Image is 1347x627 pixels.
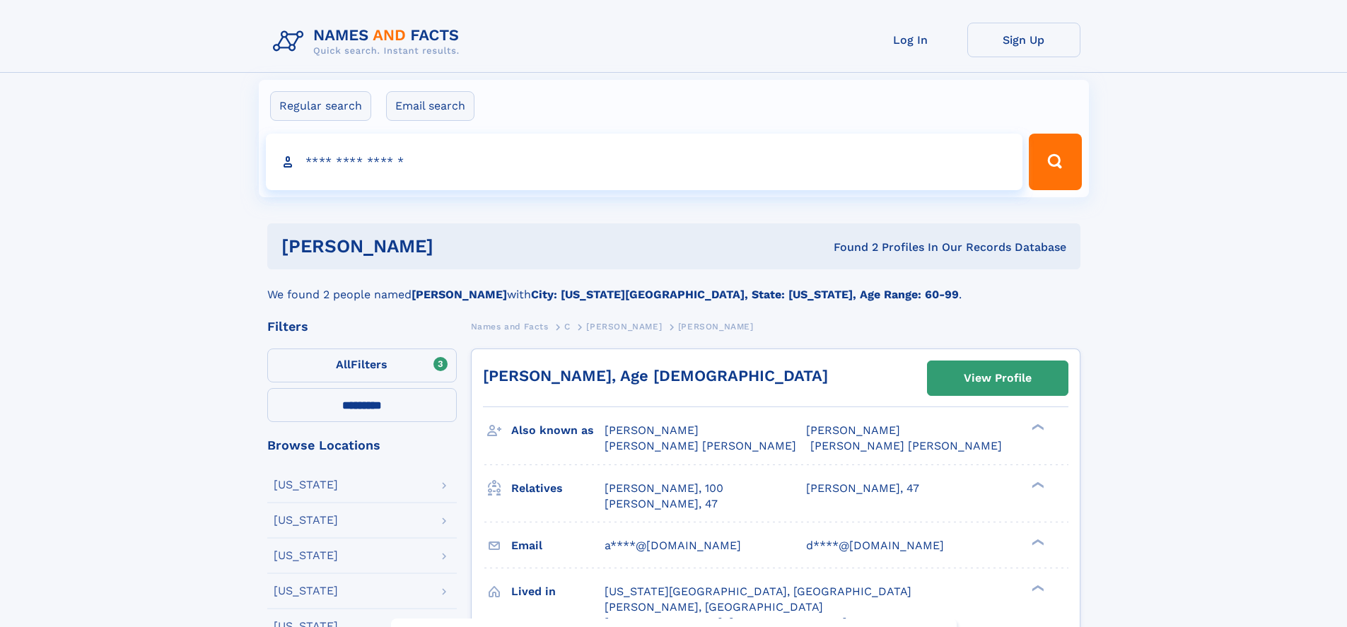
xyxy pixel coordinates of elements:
[267,23,471,61] img: Logo Names and Facts
[336,358,351,371] span: All
[511,476,605,500] h3: Relatives
[605,423,699,437] span: [PERSON_NAME]
[483,367,828,385] a: [PERSON_NAME], Age [DEMOGRAPHIC_DATA]
[267,320,457,333] div: Filters
[634,240,1066,255] div: Found 2 Profiles In Our Records Database
[605,481,723,496] a: [PERSON_NAME], 100
[964,362,1032,394] div: View Profile
[281,238,634,255] h1: [PERSON_NAME]
[564,317,571,335] a: C
[1028,480,1045,489] div: ❯
[267,439,457,452] div: Browse Locations
[267,348,457,382] label: Filters
[267,269,1080,303] div: We found 2 people named with .
[854,23,967,57] a: Log In
[386,91,474,121] label: Email search
[412,288,507,301] b: [PERSON_NAME]
[511,418,605,443] h3: Also known as
[678,322,754,332] span: [PERSON_NAME]
[810,439,1002,452] span: [PERSON_NAME] [PERSON_NAME]
[1028,423,1045,432] div: ❯
[1028,537,1045,546] div: ❯
[270,91,371,121] label: Regular search
[1029,134,1081,190] button: Search Button
[586,317,662,335] a: [PERSON_NAME]
[511,580,605,604] h3: Lived in
[274,550,338,561] div: [US_STATE]
[928,361,1068,395] a: View Profile
[266,134,1023,190] input: search input
[511,534,605,558] h3: Email
[586,322,662,332] span: [PERSON_NAME]
[605,585,911,598] span: [US_STATE][GEOGRAPHIC_DATA], [GEOGRAPHIC_DATA]
[274,479,338,491] div: [US_STATE]
[1028,583,1045,592] div: ❯
[531,288,959,301] b: City: [US_STATE][GEOGRAPHIC_DATA], State: [US_STATE], Age Range: 60-99
[605,439,796,452] span: [PERSON_NAME] [PERSON_NAME]
[967,23,1080,57] a: Sign Up
[806,423,900,437] span: [PERSON_NAME]
[274,515,338,526] div: [US_STATE]
[605,496,718,512] a: [PERSON_NAME], 47
[471,317,549,335] a: Names and Facts
[274,585,338,597] div: [US_STATE]
[806,481,919,496] a: [PERSON_NAME], 47
[564,322,571,332] span: C
[605,600,823,614] span: [PERSON_NAME], [GEOGRAPHIC_DATA]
